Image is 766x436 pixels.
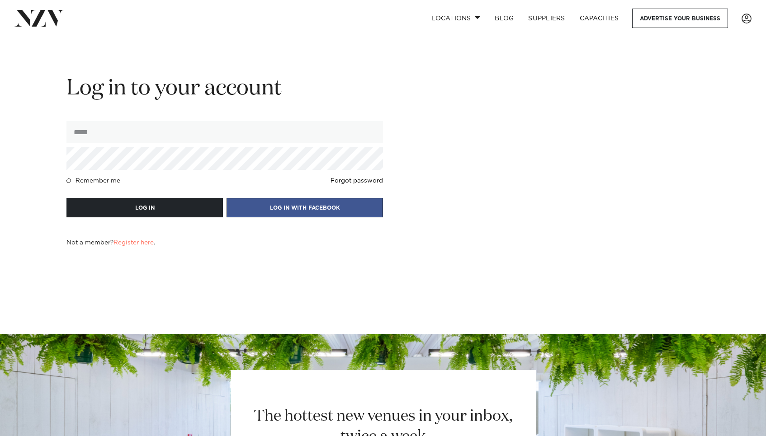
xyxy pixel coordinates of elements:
[76,177,120,184] h4: Remember me
[66,239,155,246] h4: Not a member? .
[14,10,64,26] img: nzv-logo.png
[227,203,383,211] a: LOG IN WITH FACEBOOK
[66,198,223,217] button: LOG IN
[632,9,728,28] a: Advertise your business
[487,9,521,28] a: BLOG
[113,239,154,246] a: Register here
[521,9,572,28] a: SUPPLIERS
[66,75,383,103] h2: Log in to your account
[227,198,383,217] button: LOG IN WITH FACEBOOK
[331,177,383,184] a: Forgot password
[572,9,626,28] a: Capacities
[424,9,487,28] a: Locations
